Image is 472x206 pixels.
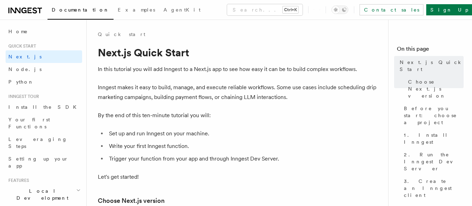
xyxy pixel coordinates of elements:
a: Home [6,25,82,38]
span: Inngest tour [6,94,39,99]
p: Let's get started! [98,172,377,182]
span: 3. Create an Inngest client [404,178,464,199]
a: Choose Next.js version [98,196,165,206]
span: 1. Install Inngest [404,132,464,145]
a: Your first Functions [6,113,82,133]
a: Leveraging Steps [6,133,82,152]
h4: On this page [397,45,464,56]
a: AgentKit [159,2,205,19]
a: Examples [114,2,159,19]
li: Write your first Inngest function. [107,141,377,151]
button: Toggle dark mode [332,6,348,14]
li: Trigger your function from your app and through Inngest Dev Server. [107,154,377,164]
a: Choose Next.js version [405,76,464,102]
p: By the end of this ten-minute tutorial you will: [98,111,377,120]
a: Documentation [48,2,114,20]
span: Features [6,178,29,183]
span: Your first Functions [8,117,50,129]
a: Setting up your app [6,152,82,172]
p: Inngest makes it easy to build, manage, and execute reliable workflows. Some use cases include sc... [98,83,377,102]
li: Set up and run Inngest on your machine. [107,129,377,138]
a: Next.js Quick Start [397,56,464,76]
h1: Next.js Quick Start [98,46,377,59]
button: Local Development [6,185,82,204]
a: 1. Install Inngest [401,129,464,148]
a: Node.js [6,63,82,76]
span: Local Development [6,187,76,201]
a: 3. Create an Inngest client [401,175,464,201]
a: Install the SDK [6,101,82,113]
span: Quick start [6,43,36,49]
span: Examples [118,7,155,13]
span: Next.js [8,54,42,59]
a: Python [6,76,82,88]
span: AgentKit [164,7,201,13]
span: Node.js [8,66,42,72]
span: Leveraging Steps [8,136,67,149]
span: Choose Next.js version [408,78,464,99]
span: Documentation [52,7,109,13]
span: Install the SDK [8,104,81,110]
p: In this tutorial you will add Inngest to a Next.js app to see how easy it can be to build complex... [98,64,377,74]
a: 2. Run the Inngest Dev Server [401,148,464,175]
a: Before you start: choose a project [401,102,464,129]
a: Next.js [6,50,82,63]
a: Quick start [98,31,145,38]
span: Next.js Quick Start [400,59,464,73]
span: Setting up your app [8,156,68,169]
span: Before you start: choose a project [404,105,464,126]
button: Search...Ctrl+K [227,4,303,15]
kbd: Ctrl+K [283,6,298,13]
span: 2. Run the Inngest Dev Server [404,151,464,172]
a: Contact sales [360,4,423,15]
span: Home [8,28,28,35]
span: Python [8,79,34,85]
